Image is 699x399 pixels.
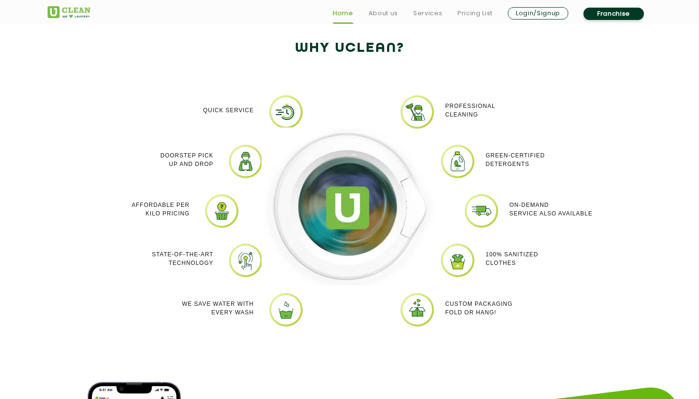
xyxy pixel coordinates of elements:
[182,300,254,317] p: We Save Water with every wash
[485,250,538,267] p: 100% Sanitized Clothes
[399,94,435,130] img: PROFESSIONAL_CLEANING_11zon.webp
[583,8,644,20] a: Franchise
[160,151,213,168] p: Doorstep Pick up and Drop
[333,8,353,19] a: Home
[413,8,442,19] a: Services
[228,243,263,278] img: Laundry shop near me
[203,106,254,115] p: Quick Service
[508,7,568,19] a: Login/Signup
[48,37,651,60] h2: Why Uclean?
[457,8,493,19] a: Pricing List
[48,6,90,18] img: UClean Laundry and Dry Cleaning
[464,193,499,229] img: Laundry
[399,292,435,328] img: uclean dry cleaner
[445,300,513,317] p: Custom packaging Fold or Hang!
[204,193,240,229] img: laundry pick and drop services
[262,127,437,286] img: Dry cleaners near me
[509,201,592,218] p: On-demand service also available
[369,8,398,19] a: About us
[152,250,213,267] p: State-of-the-art Technology
[132,201,190,218] p: Affordable per kilo pricing
[440,144,476,179] img: laundry near me
[440,243,476,278] img: Uclean laundry
[228,144,263,179] img: Online dry cleaning services
[445,102,495,119] p: Professional cleaning
[485,151,545,168] p: Green-Certified Detergents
